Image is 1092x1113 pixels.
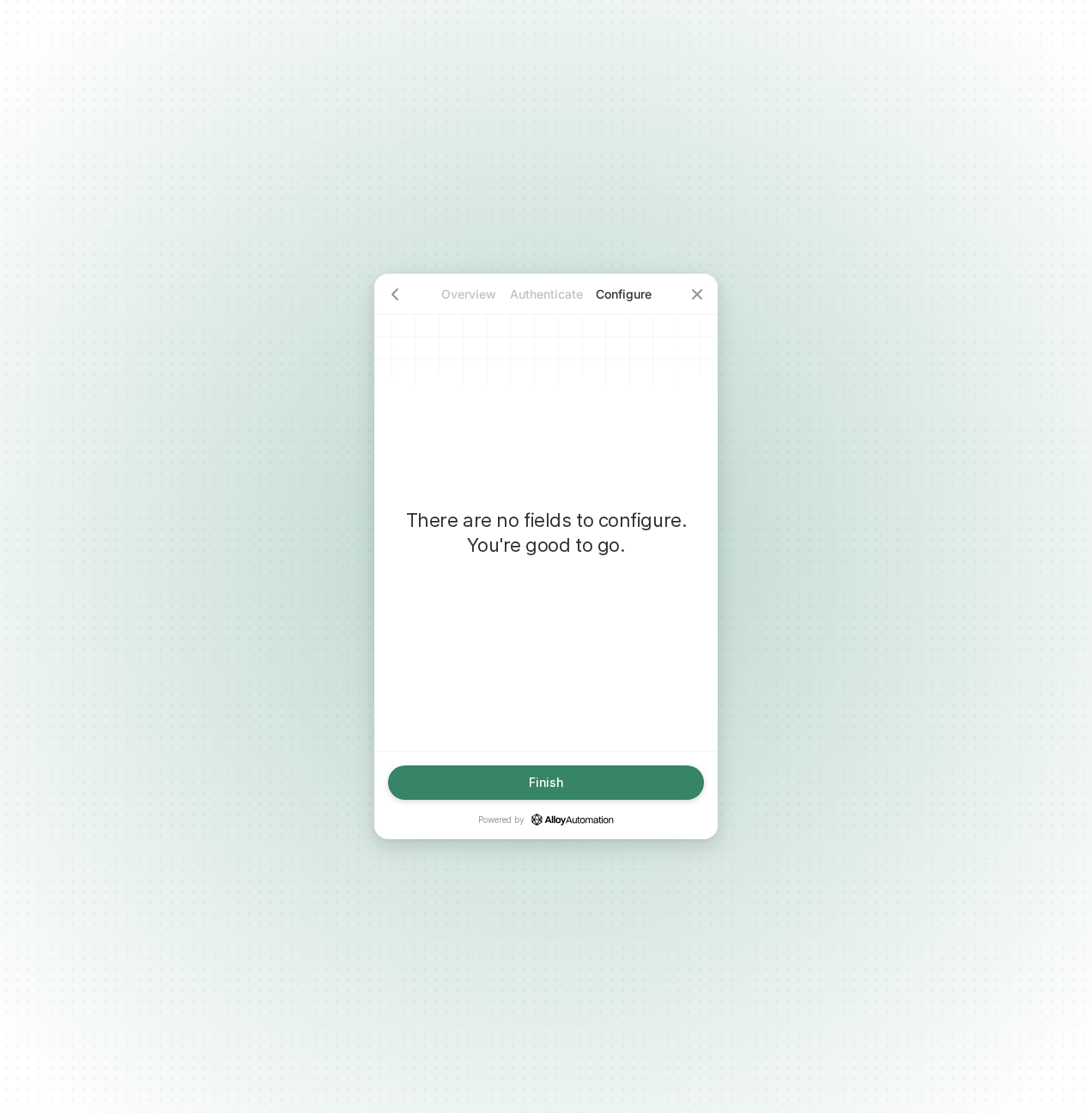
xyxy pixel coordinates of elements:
[478,814,614,826] p: Powered by
[388,287,402,301] span: icon-arrow-left
[402,508,690,558] p: There are no fields to configure. You're good to go.
[585,286,662,303] p: Configure
[690,287,704,301] span: icon-close
[388,765,704,800] button: Finish
[507,286,585,303] p: Authenticate
[430,286,507,303] p: Overview
[529,776,563,789] div: Finish
[531,814,614,826] a: icon-success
